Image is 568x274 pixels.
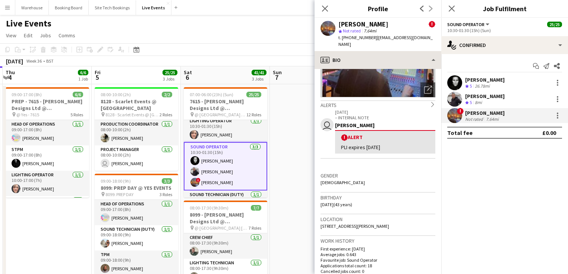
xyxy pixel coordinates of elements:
span: [DEMOGRAPHIC_DATA] [321,180,365,185]
button: Sound Operator [447,22,490,27]
app-card-role: Lighting Operator1/110:00-17:00 (7h)[PERSON_NAME] [6,171,89,196]
div: BST [46,58,54,64]
span: ! [196,178,201,182]
span: Week 36 [25,58,43,64]
p: – INTERNAL NOTE [335,115,435,120]
div: [PERSON_NAME] [465,110,505,116]
span: 25/25 [547,22,562,27]
span: ! [341,134,348,141]
span: View [6,32,16,39]
div: [PERSON_NAME] [338,21,388,28]
app-card-role: STPM1/109:00-17:00 (8h)[PERSON_NAME] [6,145,89,171]
span: Sat [184,69,192,76]
span: 4 [4,73,15,82]
span: 6/6 [73,92,83,97]
p: Average jobs: 0.643 [321,252,435,257]
span: 12 Roles [246,112,261,117]
h3: Profile [315,4,441,13]
span: 09:00-17:00 (8h) [12,92,42,97]
span: 8099: PREP DAY [105,192,133,197]
span: Fri [95,69,101,76]
h3: 8099 - [PERSON_NAME] Designs Ltd @ [GEOGRAPHIC_DATA] [184,211,267,225]
span: Thu [6,69,15,76]
span: ! [457,108,464,114]
span: 5 [470,100,472,105]
h3: Work history [321,237,435,244]
span: ! [429,21,435,28]
h3: 7615 - [PERSON_NAME] Designs Ltd @ [GEOGRAPHIC_DATA] [184,98,267,111]
p: Applications total count: 18 [321,263,435,268]
div: £0.00 [542,129,556,136]
span: [STREET_ADDRESS][PERSON_NAME] [321,223,389,229]
span: Jobs [40,32,51,39]
span: 6 [183,73,192,82]
h3: Job Fulfilment [441,4,568,13]
button: Booking Board [49,0,89,15]
div: 1 Job [78,76,88,82]
app-card-role: Lighting Operator1/110:30-01:30 (15h)[PERSON_NAME] [184,117,267,142]
app-card-role: Sound Technician (Duty)1/110:30-01:30 (15h) [184,190,267,216]
p: Favourite job: Sound Operator [321,257,435,263]
span: 3 Roles [160,192,172,197]
a: Edit [21,31,35,40]
div: 3 Jobs [163,76,177,82]
h3: Birthday [321,194,435,201]
span: 7.64mi [362,28,378,34]
h3: Gender [321,172,435,179]
div: 3 Jobs [252,76,266,82]
app-card-role: Head of Operations1/109:00-17:00 (8h)[PERSON_NAME] [95,200,178,225]
div: [PERSON_NAME] [465,76,505,83]
div: 7.64mi [485,116,500,122]
p: First experience: [DATE] [321,246,435,252]
span: 08:00-10:00 (2h) [101,92,131,97]
span: 5 Roles [70,112,83,117]
h3: 8128 - Scarlet Events @ [GEOGRAPHIC_DATA] [95,98,178,111]
span: 7/7 [251,205,261,211]
span: 25/25 [246,92,261,97]
div: [DATE] [6,57,23,65]
h3: Location [321,216,435,223]
div: Not rated [465,116,485,122]
app-job-card: 08:00-10:00 (2h)2/28128 - Scarlet Events @ [GEOGRAPHIC_DATA] 8128 - Scarlet Events @ [GEOGRAPHIC_... [95,87,178,171]
span: @ [GEOGRAPHIC_DATA] - 7615 [195,112,246,117]
app-card-role: Crew Chief1/108:00-17:30 (9h30m)[PERSON_NAME] [184,233,267,259]
p: [DATE] [335,109,435,115]
span: Edit [24,32,32,39]
div: Alert [341,134,429,141]
span: @ Yes - 7615 [16,112,39,117]
app-card-role: Head of Operations1/109:00-17:00 (8h)[PERSON_NAME] [6,120,89,145]
span: 8128 - Scarlet Events @ [GEOGRAPHIC_DATA] [105,112,160,117]
app-job-card: 09:00-17:00 (8h)6/6PREP - 7615 - [PERSON_NAME] Designs Ltd @ [GEOGRAPHIC_DATA] @ Yes - 76155 Role... [6,87,89,198]
button: Site Tech Bookings [89,0,136,15]
span: 25/25 [162,70,177,75]
h3: 8099: PREP DAY @ YES EVENTS [95,185,178,191]
app-card-role: Sound Technician (Duty)1/109:00-18:00 (9h)[PERSON_NAME] [95,225,178,251]
span: 07:00-06:00 (23h) (Sun) [190,92,233,97]
h3: PREP - 7615 - [PERSON_NAME] Designs Ltd @ [GEOGRAPHIC_DATA] [6,98,89,111]
button: Live Events [136,0,171,15]
span: 7 [272,73,282,82]
div: [PERSON_NAME] [465,93,505,100]
div: Alerts [321,100,435,108]
div: Bio [315,51,441,69]
div: Total fee [447,129,473,136]
div: Confirmed [441,36,568,54]
div: [PERSON_NAME] [335,122,435,129]
span: 5 [94,73,101,82]
span: Not rated [343,28,361,34]
span: 2/2 [162,92,172,97]
app-card-role: Sound Operator3/310:30-01:30 (15h)[PERSON_NAME][PERSON_NAME]![PERSON_NAME] [184,142,267,190]
span: 5 [470,83,472,89]
app-job-card: 07:00-06:00 (23h) (Sun)25/257615 - [PERSON_NAME] Designs Ltd @ [GEOGRAPHIC_DATA] @ [GEOGRAPHIC_DA... [184,87,267,198]
span: 2 Roles [160,112,172,117]
div: 26.78mi [473,83,491,89]
p: Cancelled jobs count: 0 [321,268,435,274]
button: Warehouse [15,0,49,15]
span: 09:00-18:00 (9h) [101,178,131,184]
span: 08:00-17:30 (9h30m) [190,205,228,211]
span: 3/3 [162,178,172,184]
div: 10:30-01:30 (15h) (Sun) [447,28,562,33]
span: @ [GEOGRAPHIC_DATA] [GEOGRAPHIC_DATA] - 8099 [195,225,249,231]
